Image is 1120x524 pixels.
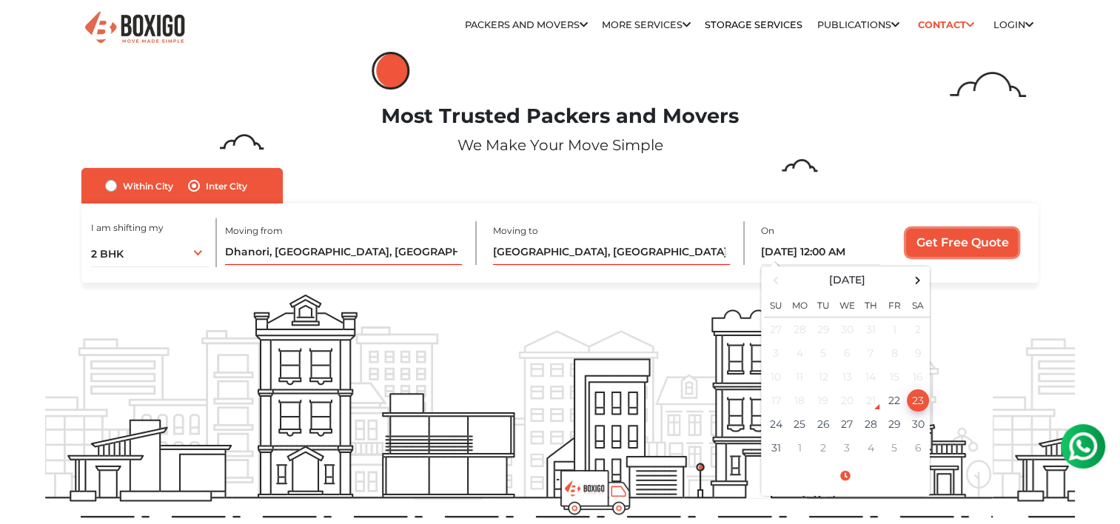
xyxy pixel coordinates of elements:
label: Moving to [493,224,538,238]
a: More services [602,19,691,30]
span: Next Month [908,270,928,290]
th: Mo [788,291,811,318]
div: 21 [859,389,882,412]
th: Tu [811,291,835,318]
img: Boxigo [83,10,187,46]
img: boxigo_prackers_and_movers_truck [560,470,631,515]
img: whatsapp-icon.svg [15,15,44,44]
span: 2 BHK [91,247,124,261]
th: Th [859,291,882,318]
a: Storage Services [705,19,802,30]
p: We Make Your Move Simple [45,134,1076,156]
label: I am shifting my [91,221,164,235]
label: Inter City [206,177,247,195]
th: Su [764,291,788,318]
h1: Most Trusted Packers and Movers [45,104,1076,129]
th: We [835,291,859,318]
label: Moving from [225,224,283,238]
a: Login [993,19,1033,30]
a: Packers and Movers [465,19,588,30]
input: Moving date [761,239,880,265]
th: Select Month [788,269,906,291]
label: Is flexible? [779,263,825,279]
input: Get Free Quote [906,229,1018,257]
th: Fr [882,291,906,318]
input: Select Building or Nearest Landmark [225,239,462,265]
label: On [761,224,774,238]
a: Select Time [764,469,927,483]
span: Previous Month [766,270,786,290]
input: Select Building or Nearest Landmark [493,239,730,265]
a: Publications [817,19,899,30]
label: Within City [123,177,173,195]
th: Sa [906,291,930,318]
a: Contact [913,13,979,36]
